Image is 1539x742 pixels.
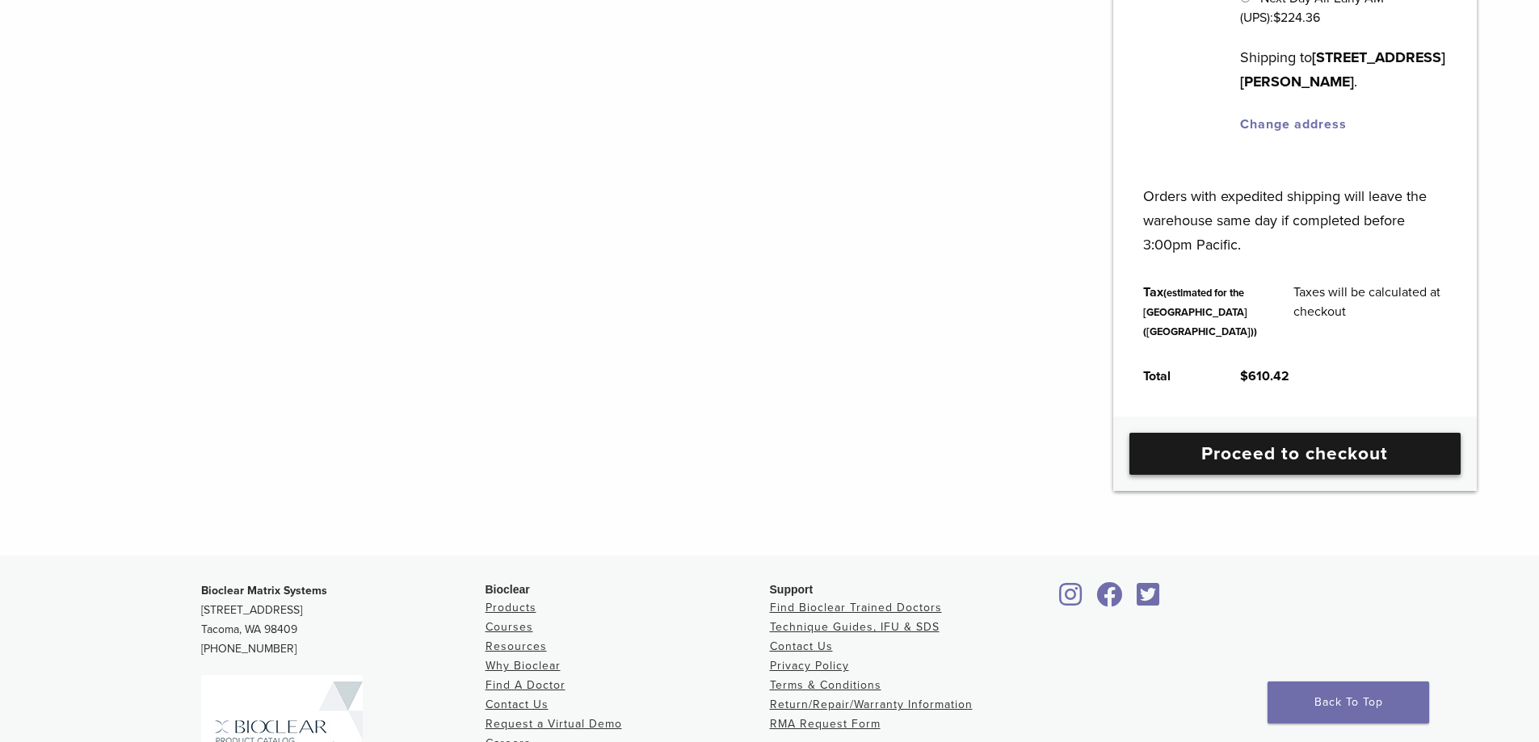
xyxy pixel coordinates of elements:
[1129,433,1461,475] a: Proceed to checkout
[1240,368,1248,384] span: $
[486,583,530,596] span: Bioclear
[1091,592,1129,608] a: Bioclear
[770,639,833,653] a: Contact Us
[1240,116,1347,132] a: Change address
[770,601,942,614] a: Find Bioclear Trained Doctors
[1273,10,1280,26] span: $
[770,583,814,596] span: Support
[1276,270,1465,354] td: Taxes will be calculated at checkout
[1125,354,1222,399] th: Total
[486,620,533,634] a: Courses
[770,698,973,711] a: Return/Repair/Warranty Information
[486,601,536,614] a: Products
[201,584,327,597] strong: Bioclear Matrix Systems
[1143,160,1446,257] p: Orders with expedited shipping will leave the warehouse same day if completed before 3:00pm Pacific.
[1273,10,1320,26] bdi: 224.36
[770,678,881,692] a: Terms & Conditions
[770,620,940,634] a: Technique Guides, IFU & SDS
[770,659,849,673] a: Privacy Policy
[486,698,549,711] a: Contact Us
[486,659,561,673] a: Why Bioclear
[1240,368,1289,384] bdi: 610.42
[486,678,566,692] a: Find A Doctor
[770,717,881,731] a: RMA Request Form
[201,581,486,659] p: [STREET_ADDRESS] Tacoma, WA 98409 [PHONE_NUMBER]
[486,717,622,731] a: Request a Virtual Demo
[1132,592,1166,608] a: Bioclear
[1268,681,1429,723] a: Back To Top
[1125,270,1276,354] th: Tax
[1143,287,1257,338] small: (estimated for the [GEOGRAPHIC_DATA] ([GEOGRAPHIC_DATA]))
[1240,48,1445,90] strong: [STREET_ADDRESS][PERSON_NAME]
[486,639,547,653] a: Resources
[1240,45,1446,94] p: Shipping to .
[1054,592,1088,608] a: Bioclear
